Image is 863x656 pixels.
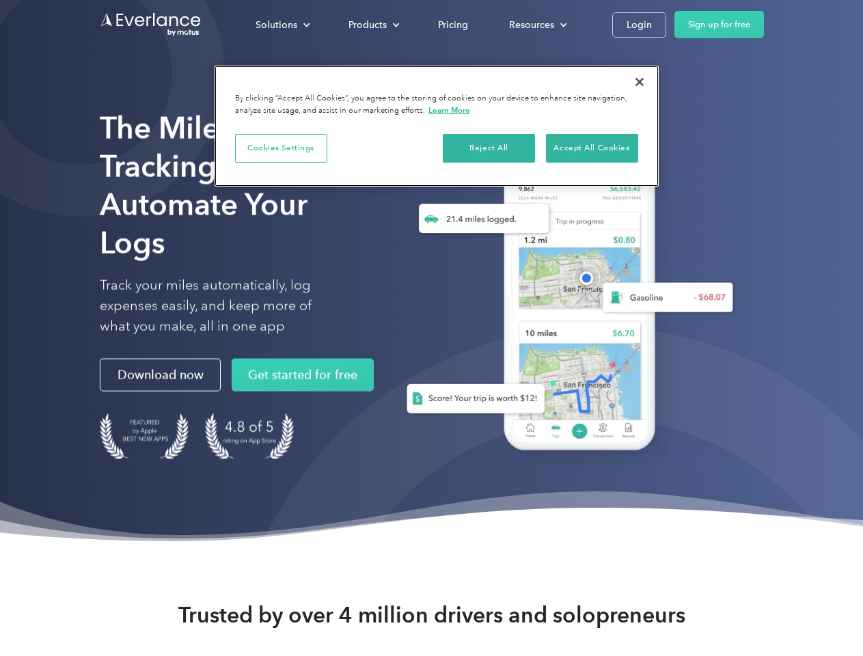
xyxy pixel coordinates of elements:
div: Login [627,16,652,33]
div: Cookie banner [215,66,659,187]
a: Go to homepage [100,12,202,38]
div: Pricing [438,16,468,33]
a: More information about your privacy, opens in a new tab [428,105,470,115]
div: Solutions [242,13,321,37]
div: Resources [495,13,578,37]
img: Everlance, mileage tracker app, expense tracking app [385,130,744,471]
div: Products [348,16,387,33]
div: Solutions [256,16,297,33]
button: Cookies Settings [235,134,327,163]
strong: Trusted by over 4 million drivers and solopreneurs [178,601,685,629]
button: Accept All Cookies [546,134,638,163]
img: 4.9 out of 5 stars on the app store [205,413,294,459]
a: Login [612,12,666,38]
a: Pricing [424,13,482,37]
button: Close [625,67,655,97]
img: Badge for Featured by Apple Best New Apps [100,413,189,459]
button: Reject All [443,134,535,163]
p: Track your miles automatically, log expenses easily, and keep more of what you make, all in one app [100,275,344,337]
div: Products [335,13,411,37]
a: Download now [100,359,221,392]
a: Get started for free [232,359,374,392]
a: Sign up for free [674,11,764,38]
div: Privacy [215,66,659,187]
div: By clicking “Accept All Cookies”, you agree to the storing of cookies on your device to enhance s... [235,93,638,117]
div: Resources [509,16,554,33]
